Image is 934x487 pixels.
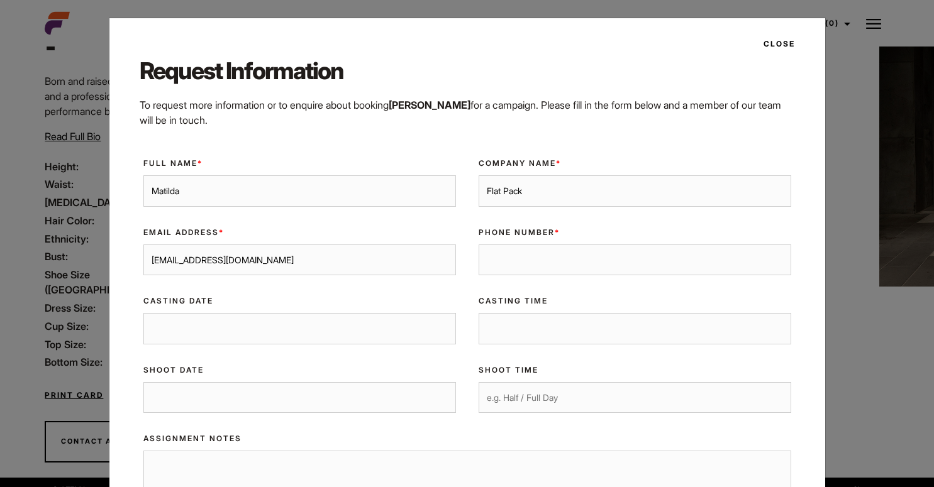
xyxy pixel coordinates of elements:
[389,99,470,111] strong: [PERSON_NAME]
[479,382,791,413] input: e.g. Half / Full Day
[479,364,791,376] label: Shoot Time
[479,295,791,307] label: Casting Time
[756,33,795,55] button: Close
[143,433,791,444] label: Assignment Notes
[143,364,456,376] label: Shoot Date
[479,158,791,169] label: Company Name
[479,227,791,238] label: Phone Number
[143,227,456,238] label: Email Address
[143,295,456,307] label: Casting Date
[140,55,795,87] h2: Request Information
[140,97,795,128] p: To request more information or to enquire about booking for a campaign. Please fill in the form b...
[143,158,456,169] label: Full Name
